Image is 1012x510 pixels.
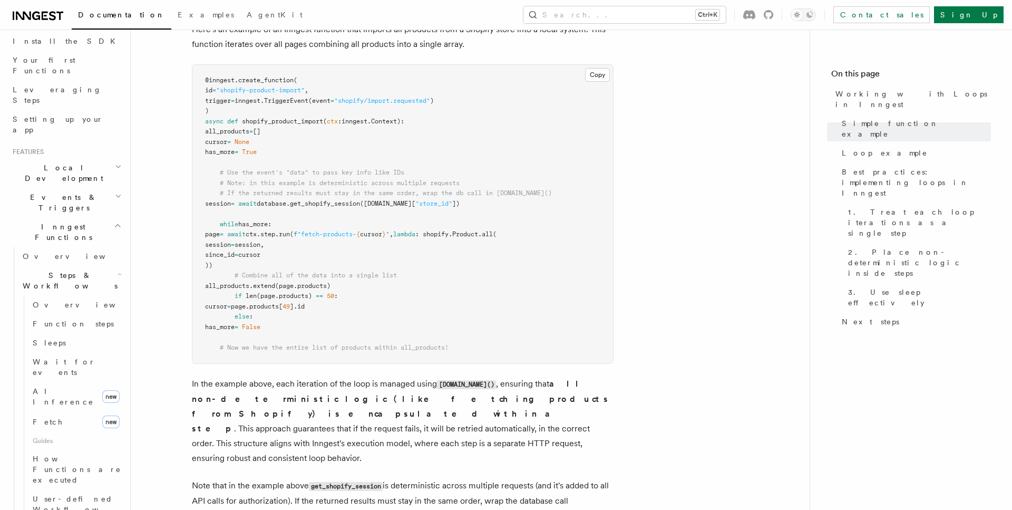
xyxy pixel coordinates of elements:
span: = [212,86,216,94]
span: , [305,86,308,94]
span: id [297,303,305,310]
a: AI Inferencenew [28,382,124,411]
span: . [249,282,253,290]
a: Sleeps [28,333,124,352]
span: ]. [290,303,297,310]
span: Best practices: implementing loops in Inngest [842,167,991,198]
span: } [382,230,386,238]
span: 49 [283,303,290,310]
span: == [316,292,323,300]
span: . [367,118,371,125]
a: Loop example [838,143,991,162]
span: since_id [205,251,235,258]
span: inngest [342,118,367,125]
span: create_function [238,76,294,84]
span: 50 [327,292,334,300]
span: ctx [246,230,257,238]
span: session [205,241,231,248]
span: all_products [205,282,249,290]
span: Steps & Workflows [18,270,118,291]
span: new [102,390,120,403]
span: AgentKit [247,11,303,19]
span: = [231,97,235,104]
span: await [227,230,246,238]
span: Local Development [8,162,115,184]
span: = [235,148,238,156]
span: [] [253,128,260,135]
span: : [334,292,338,300]
a: Sign Up [934,6,1004,23]
span: Context): [371,118,404,125]
span: page [231,303,246,310]
span: f [294,230,297,238]
span: cursor [205,303,227,310]
a: Function steps [28,314,124,333]
a: 2. Place non-deterministic logic inside steps [844,243,991,283]
span: Wait for events [33,358,95,377]
span: TriggerEvent [264,97,308,104]
span: [ [279,303,283,310]
code: get_shopify_session [309,482,383,491]
a: Simple function example [838,114,991,143]
span: Features [8,148,44,156]
a: How Functions are executed [28,449,124,489]
span: session, [235,241,264,248]
button: Steps & Workflows [18,266,124,295]
span: ( [294,76,297,84]
span: page [205,230,220,238]
span: "store_id" [415,200,452,207]
span: . [286,200,290,207]
span: Your first Functions [13,56,75,75]
span: ) [430,97,434,104]
span: . [235,76,238,84]
span: # Note: in this example is deterministic across multiple requests [220,179,460,187]
span: (page.products) [275,282,330,290]
span: . [257,230,260,238]
h4: On this page [831,68,991,84]
a: Overview [18,247,124,266]
span: async [205,118,223,125]
span: Leveraging Steps [13,85,102,104]
span: "shopify/import.requested" [334,97,430,104]
span: 1. Treat each loop iterations as a single step [848,207,991,238]
span: id [205,86,212,94]
span: session [205,200,231,207]
kbd: Ctrl+K [696,9,719,20]
span: = [227,138,231,146]
span: 2. Place non-deterministic logic inside steps [848,247,991,278]
span: run [279,230,290,238]
span: shopify_product_import [242,118,323,125]
span: Inngest Functions [8,222,114,243]
span: ctx [327,118,338,125]
span: Install the SDK [13,37,122,45]
span: = [235,323,238,331]
span: all_products [205,128,249,135]
span: has_more [205,148,235,156]
span: None [235,138,249,146]
span: all [482,230,493,238]
a: Contact sales [833,6,930,23]
a: Your first Functions [8,51,124,80]
span: cursor [205,138,227,146]
span: get_shopify_session [290,200,360,207]
a: Setting up your app [8,110,124,139]
a: Examples [171,3,240,28]
span: )) [205,262,212,269]
span: ]) [452,200,460,207]
span: ( [493,230,497,238]
button: Local Development [8,158,124,188]
span: else [235,313,249,320]
span: await [238,200,257,207]
span: = [231,241,235,248]
span: new [102,416,120,428]
span: if [235,292,242,300]
span: len [246,292,257,300]
span: { [356,230,360,238]
a: Documentation [72,3,171,30]
span: ( [323,118,327,125]
span: step [260,230,275,238]
span: database [257,200,286,207]
span: Next steps [842,316,899,327]
span: = [227,303,231,310]
span: extend [253,282,275,290]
